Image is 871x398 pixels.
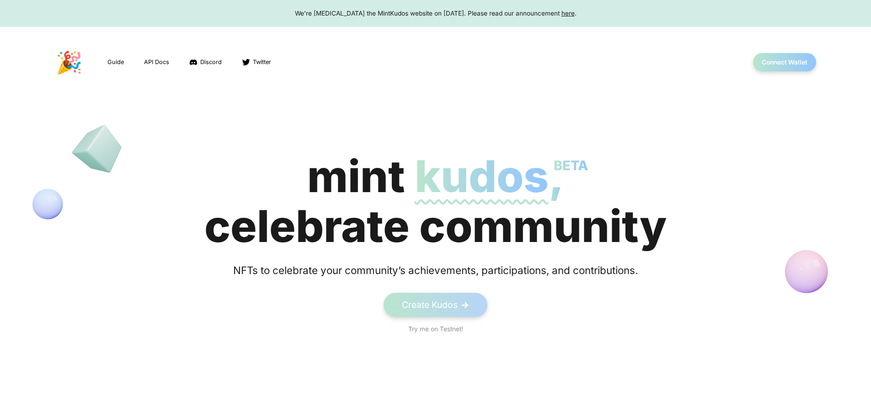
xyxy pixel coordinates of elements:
[554,141,588,191] p: BETA
[56,46,83,79] p: 🎉
[753,53,816,71] button: Connect Wallet
[143,57,170,67] a: API Docs
[9,9,862,18] div: We're [MEDICAL_DATA] the MintKudos website on [DATE]. Please read our announcement .
[188,57,223,67] a: Discord
[253,58,271,66] span: Twitter
[107,57,125,67] a: Guide
[408,324,463,333] a: Try me on Testnet!
[384,293,487,317] a: Create Kudos
[223,263,648,278] div: NFTs to celebrate your community’s achievements, participations, and contributions.
[561,10,575,17] a: here
[241,57,272,67] a: Twitter
[415,150,549,203] span: kudos
[200,58,222,66] span: Discord
[461,299,469,311] span: ->
[204,151,667,251] div: mint celebrate community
